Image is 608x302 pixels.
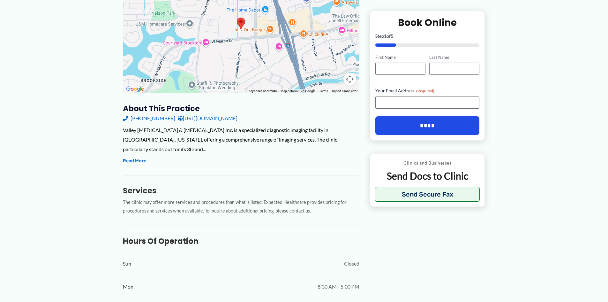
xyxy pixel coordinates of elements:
[343,73,356,86] button: Map camera controls
[429,54,479,60] label: Last Name
[375,16,480,28] h2: Book Online
[123,198,359,215] p: The clinic may offer more services and procedures than what is listed. Expected Healthcare provid...
[375,34,480,38] p: Step of
[123,125,359,154] div: Valley [MEDICAL_DATA] & [MEDICAL_DATA] Inc. is a specialized diagnostic imaging facility in [GEOG...
[416,89,434,93] span: (Required)
[375,159,480,167] p: Clinics and Businesses
[318,282,359,291] span: 8:30 AM - 5:00 PM
[123,282,133,291] span: Mon
[123,186,359,196] h3: Services
[123,157,146,165] button: Read More
[375,88,480,94] label: Your Email Address
[249,89,277,93] button: Keyboard shortcuts
[281,89,315,93] span: Map data ©2025 Google
[124,85,146,93] a: Open this area in Google Maps (opens a new window)
[332,89,357,93] a: Report a map error
[123,104,359,113] h3: About this practice
[375,54,425,60] label: First Name
[319,89,328,93] a: Terms (opens in new tab)
[124,85,146,93] img: Google
[123,236,359,246] h3: Hours of Operation
[391,33,393,38] span: 5
[384,33,387,38] span: 1
[123,259,131,268] span: Sun
[375,187,480,202] button: Send Secure Fax
[178,113,237,123] a: [URL][DOMAIN_NAME]
[344,259,359,268] span: Closed
[123,113,175,123] a: [PHONE_NUMBER]
[375,170,480,182] p: Send Docs to Clinic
